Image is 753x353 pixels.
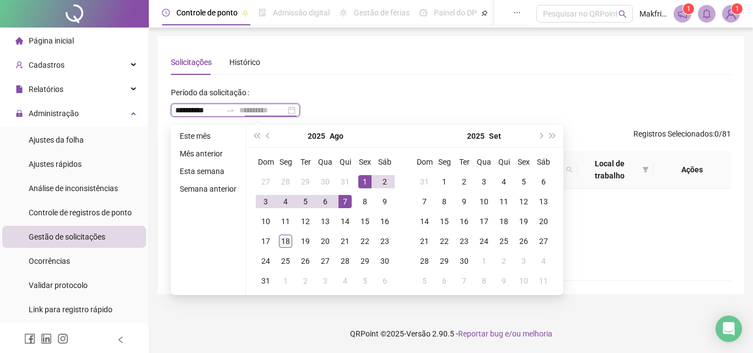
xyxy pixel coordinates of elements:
td: 2025-09-11 [494,192,514,211]
span: Análise de inconsistências [29,184,118,193]
td: 2025-09-14 [415,211,434,231]
td: 2025-10-10 [514,271,534,291]
td: 2025-09-22 [434,231,454,251]
div: 18 [497,215,510,228]
span: filter [642,166,649,173]
th: Qua [315,152,335,172]
td: 2025-07-29 [295,172,315,192]
span: search [564,161,575,178]
td: 2025-08-13 [315,211,335,231]
td: 2025-09-21 [415,231,434,251]
th: Sex [514,152,534,172]
th: Sáb [375,152,395,172]
button: next-year [534,125,546,147]
div: 22 [438,235,451,248]
td: 2025-09-02 [454,172,474,192]
div: 31 [259,274,272,287]
div: 22 [358,235,372,248]
td: 2025-09-26 [514,231,534,251]
span: home [15,37,23,45]
td: 2025-08-01 [355,172,375,192]
td: 2025-08-27 [315,251,335,271]
td: 2025-10-03 [514,251,534,271]
div: 9 [497,274,510,287]
td: 2025-08-30 [375,251,395,271]
span: Versão [406,329,431,338]
button: super-prev-year [250,125,262,147]
td: 2025-09-04 [335,271,355,291]
td: 2025-09-23 [454,231,474,251]
div: 16 [378,215,391,228]
li: Este mês [175,129,241,143]
div: 25 [497,235,510,248]
div: 2 [378,175,391,188]
div: 4 [537,254,550,268]
div: 20 [537,215,550,228]
div: 23 [378,235,391,248]
div: 30 [458,254,471,268]
span: search [618,10,627,18]
td: 2025-08-24 [256,251,276,271]
div: 17 [477,215,491,228]
td: 2025-08-18 [276,231,295,251]
div: 23 [458,235,471,248]
div: 4 [279,195,292,208]
span: notification [677,9,687,19]
span: Validar protocolo [29,281,88,290]
td: 2025-07-28 [276,172,295,192]
td: 2025-08-21 [335,231,355,251]
span: file [15,85,23,93]
td: 2025-08-04 [276,192,295,211]
td: 2025-09-13 [534,192,553,211]
span: Gestão de solicitações [29,232,105,241]
span: Página inicial [29,36,74,45]
div: 30 [319,175,332,188]
th: Dom [415,152,434,172]
td: 2025-10-04 [534,251,553,271]
td: 2025-09-02 [295,271,315,291]
td: 2025-09-15 [434,211,454,231]
div: 10 [517,274,530,287]
div: 2 [299,274,312,287]
div: 5 [517,175,530,188]
span: sun [340,9,347,17]
div: 29 [438,254,451,268]
td: 2025-09-17 [474,211,494,231]
div: Solicitações [171,56,212,68]
button: month panel [489,125,501,147]
button: year panel [467,125,485,147]
div: 18 [279,235,292,248]
div: 3 [517,254,530,268]
span: Cadastros [29,61,64,69]
td: 2025-09-20 [534,211,553,231]
div: 28 [418,254,431,268]
div: 27 [537,235,550,248]
li: Mês anterior [175,147,241,160]
td: 2025-09-07 [415,192,434,211]
span: Reportar bug e/ou melhoria [458,329,552,338]
td: 2025-09-03 [474,172,494,192]
button: year panel [308,125,325,147]
td: 2025-09-09 [454,192,474,211]
div: 16 [458,215,471,228]
span: Relatórios [29,85,63,94]
span: Registros Selecionados [633,129,713,138]
span: search [566,166,573,173]
td: 2025-09-05 [355,271,375,291]
div: 24 [259,254,272,268]
div: 31 [338,175,352,188]
div: 21 [338,235,352,248]
td: 2025-08-14 [335,211,355,231]
td: 2025-08-05 [295,192,315,211]
td: 2025-08-31 [415,172,434,192]
div: 26 [517,235,530,248]
sup: Atualize o seu contato no menu Meus Dados [732,3,743,14]
span: Controle de registros de ponto [29,208,132,217]
div: 2 [458,175,471,188]
td: 2025-09-25 [494,231,514,251]
div: 6 [438,274,451,287]
td: 2025-09-30 [454,251,474,271]
div: 6 [378,274,391,287]
div: 27 [319,254,332,268]
td: 2025-09-12 [514,192,534,211]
